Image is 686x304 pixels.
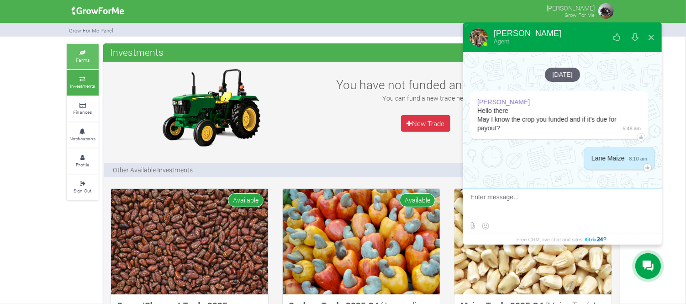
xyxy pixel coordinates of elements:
small: Grow For Me [565,11,595,18]
a: Free CRM, live chat and sites [517,234,608,245]
div: [DATE] [545,68,580,82]
a: New Trade [401,115,450,132]
small: Notifications [70,135,96,142]
span: Hello there May I know the crop you funded and if it's due for payout? [477,107,617,132]
img: growforme image [597,2,615,20]
small: Finances [74,109,92,115]
img: growforme image [69,2,127,20]
a: Finances [67,96,99,122]
a: Farms [67,44,99,69]
span: Available [228,193,264,207]
span: Lane Maize [591,155,624,162]
label: Send file [467,220,478,232]
small: Grow For Me Panel [69,27,113,34]
h3: You have not funded any Trade(s) [327,77,525,92]
a: Notifications [67,123,99,148]
a: Sign Out [67,175,99,200]
button: Close widget [643,27,660,48]
img: growforme image [111,189,268,294]
span: Available [400,193,435,207]
span: 8:10 am [624,154,647,163]
button: Rate our service [609,27,625,48]
small: Profile [76,161,90,168]
small: Sign Out [74,187,92,194]
img: growforme image [154,66,268,149]
div: [PERSON_NAME] [494,29,561,37]
span: Investments [108,43,166,61]
button: Select emoticon [480,220,491,232]
a: Profile [67,149,99,174]
a: Investments [67,70,99,95]
div: [PERSON_NAME] [477,98,530,107]
span: Free CRM, live chat and sites [517,234,582,245]
div: Agent [494,37,561,45]
small: Investments [70,83,95,89]
img: growforme image [454,189,612,294]
span: 5:48 am [618,124,641,133]
img: growforme image [283,189,440,294]
p: Other Available Investments [113,165,193,175]
small: Farms [76,57,90,63]
p: You can fund a new trade here [327,93,525,103]
button: Download conversation history [627,27,643,48]
p: [PERSON_NAME] [547,2,595,13]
